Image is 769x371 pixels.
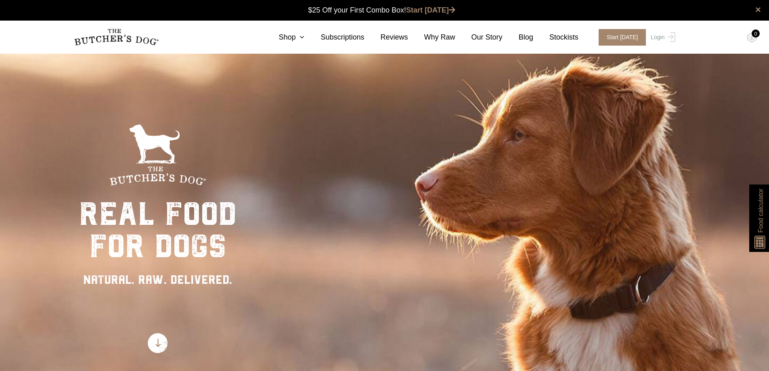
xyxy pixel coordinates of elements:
[79,270,237,289] div: NATURAL. RAW. DELIVERED.
[406,6,455,14] a: Start [DATE]
[591,29,649,46] a: Start [DATE]
[365,32,408,43] a: Reviews
[599,29,646,46] span: Start [DATE]
[756,189,765,233] span: Food calculator
[752,29,760,38] div: 0
[262,32,304,43] a: Shop
[533,32,578,43] a: Stockists
[649,29,675,46] a: Login
[455,32,503,43] a: Our Story
[304,32,364,43] a: Subscriptions
[503,32,533,43] a: Blog
[79,198,237,262] div: real food for dogs
[755,5,761,15] a: close
[747,32,757,43] img: TBD_Cart-Empty.png
[408,32,455,43] a: Why Raw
